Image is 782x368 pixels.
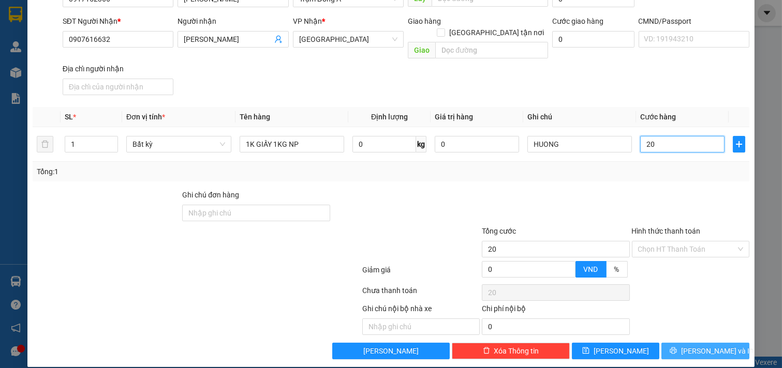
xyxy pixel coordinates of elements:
div: Giảm giá [361,264,481,282]
div: CMND/Passport [639,16,750,27]
label: Cước giao hàng [552,17,603,25]
span: VP Nhận [293,17,322,25]
span: [PERSON_NAME] [594,345,649,357]
span: Định lượng [371,113,408,121]
span: Xóa Thông tin [494,345,539,357]
span: Tổng cước [482,227,516,235]
input: Nhập ghi chú [362,318,480,335]
div: A HIỆP [86,32,169,44]
div: SĐT Người Nhận [63,16,174,27]
button: deleteXóa Thông tin [452,343,570,359]
div: Tổng: 1 [37,166,302,177]
div: Ghi chú nội bộ nhà xe [362,303,480,318]
label: Ghi chú đơn hàng [182,191,239,199]
span: [PERSON_NAME] và In [681,345,754,357]
span: Tiền Giang [299,32,398,47]
div: Địa chỉ người nhận [63,63,174,74]
span: VND [584,265,598,273]
div: 45.000 [8,67,81,101]
input: VD: Bàn, Ghế [240,136,345,152]
div: Chi phí nội bộ [482,303,629,318]
span: user-add [274,35,283,43]
div: [PERSON_NAME] [86,9,169,32]
span: Bất kỳ [132,136,225,152]
button: plus [733,136,745,152]
span: Đơn vị tính [126,113,165,121]
span: Giao [408,42,435,58]
button: [PERSON_NAME] [332,343,450,359]
button: save[PERSON_NAME] [572,343,660,359]
span: Giá trị hàng [435,113,473,121]
span: delete [483,347,490,355]
span: plus [733,140,745,148]
span: [GEOGRAPHIC_DATA] tận nơi [445,27,548,38]
span: save [582,347,589,355]
span: Tên hàng [240,113,270,121]
input: Dọc đường [435,42,548,58]
div: LAN [9,34,79,46]
span: Nhận: [86,9,111,20]
input: Ghi chú đơn hàng [182,205,330,221]
div: Người nhận [178,16,289,27]
input: Cước giao hàng [552,31,635,48]
span: Giao hàng [408,17,441,25]
label: Hình thức thanh toán [632,227,701,235]
button: delete [37,136,53,152]
th: Ghi chú [523,107,637,127]
input: Ghi Chú [527,136,632,152]
button: printer[PERSON_NAME] và In [661,343,749,359]
div: Chưa thanh toán [361,285,481,303]
span: printer [670,347,677,355]
span: Đã [PERSON_NAME] : [8,67,81,89]
span: Gửi: [9,10,25,21]
span: [PERSON_NAME] [363,345,419,357]
input: 0 [435,136,519,152]
input: Địa chỉ của người nhận [63,79,174,95]
span: Cước hàng [640,113,676,121]
span: % [614,265,619,273]
span: SL [65,113,73,121]
span: kg [416,136,426,152]
div: Trạm Đông Á [9,9,79,34]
